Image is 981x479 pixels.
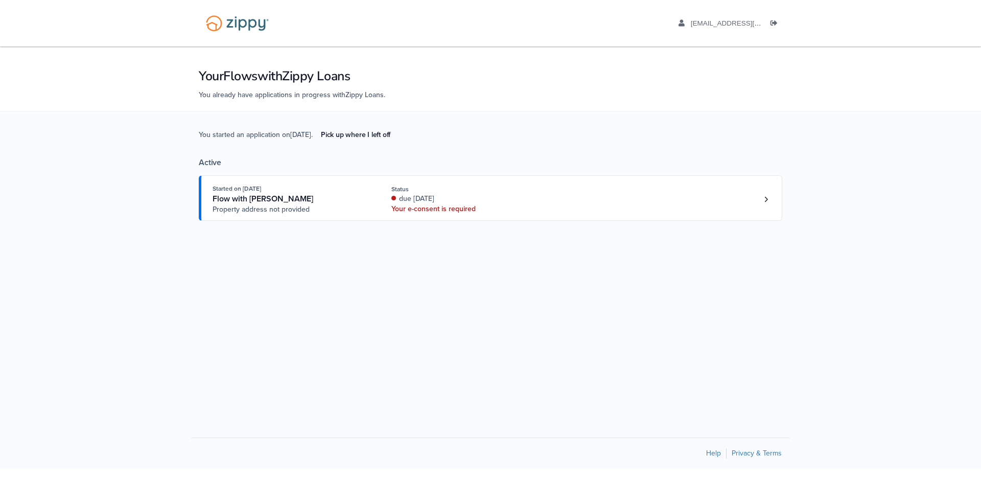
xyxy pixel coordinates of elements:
a: Open loan 4223472 [199,175,782,221]
div: due [DATE] [391,194,528,204]
a: edit profile [679,19,808,30]
a: Help [706,449,721,458]
span: Property address not provided [213,204,368,215]
span: Started on [DATE] [213,185,261,192]
a: Log out [770,19,782,30]
a: Privacy & Terms [732,449,782,458]
div: Active [199,157,782,168]
span: You already have applications in progress with Zippy Loans . [199,90,385,99]
div: Status [391,185,528,194]
span: Flow with [PERSON_NAME] [213,194,313,204]
a: Loan number 4223472 [758,192,774,207]
a: Pick up where I left off [313,126,399,143]
div: Your e-consent is required [391,204,528,214]
h1: Your Flows with Zippy Loans [199,67,782,85]
img: Logo [199,10,275,36]
span: You started an application on [DATE] . [199,129,399,157]
span: bensikes96@gmail.com [691,19,808,27]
